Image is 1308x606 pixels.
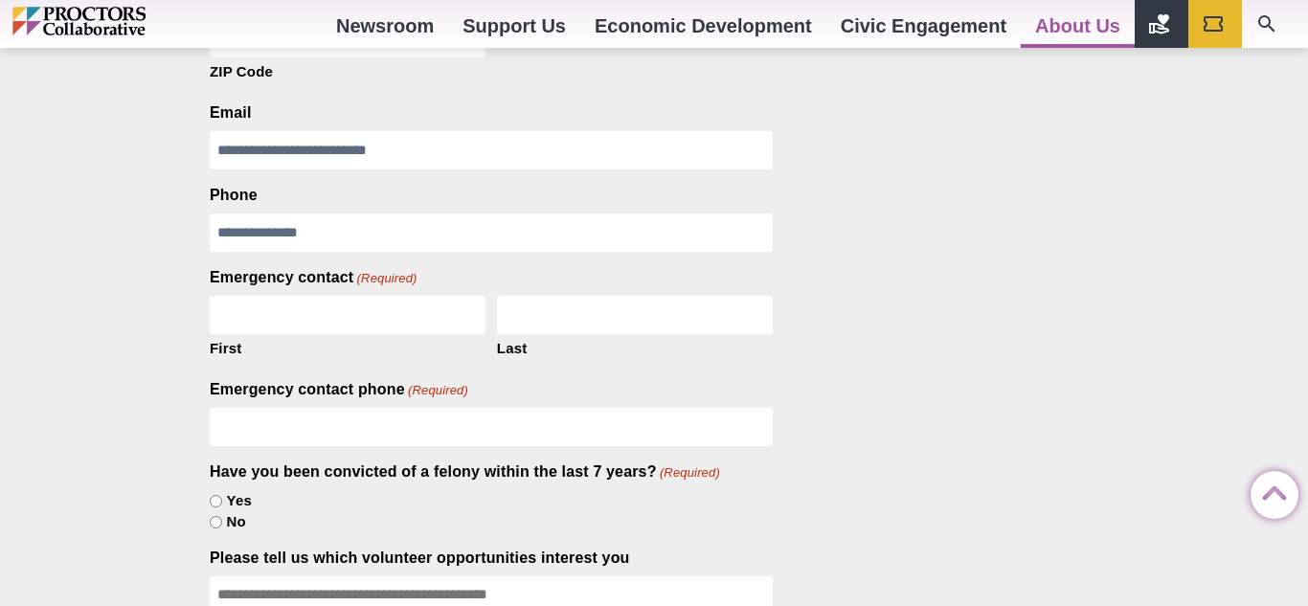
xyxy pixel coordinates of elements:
a: Back to Top [1251,472,1289,510]
label: Last [497,334,773,359]
label: ZIP Code [210,57,485,82]
span: (Required) [658,464,720,482]
label: Please tell us which volunteer opportunities interest you [210,548,630,569]
label: Yes [227,491,252,511]
label: Email [210,102,252,123]
label: No [227,512,246,532]
legend: Have you been convicted of a felony within the last 7 years? [210,461,720,483]
span: (Required) [406,382,468,399]
label: First [210,334,485,359]
legend: Emergency contact [210,267,417,288]
img: Proctors logo [12,7,228,35]
label: Emergency contact phone [210,379,468,400]
span: (Required) [355,270,417,287]
label: Phone [210,185,258,206]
